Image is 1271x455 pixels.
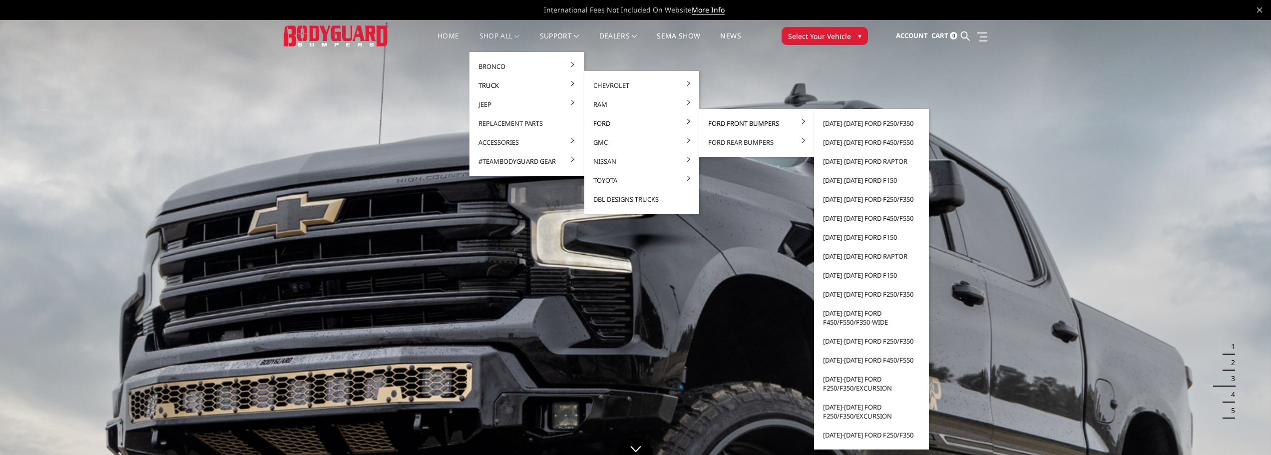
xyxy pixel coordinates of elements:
[818,398,925,426] a: [DATE]-[DATE] Ford F250/F350/Excursion
[1225,403,1235,419] button: 5 of 5
[950,32,957,39] span: 0
[818,247,925,266] a: [DATE]-[DATE] Ford Raptor
[818,133,925,152] a: [DATE]-[DATE] Ford F450/F550
[858,30,861,41] span: ▾
[818,332,925,351] a: [DATE]-[DATE] Ford F250/F350
[588,171,695,190] a: Toyota
[1225,371,1235,387] button: 3 of 5
[284,25,389,46] img: BODYGUARD BUMPERS
[818,351,925,370] a: [DATE]-[DATE] Ford F450/F550
[473,76,580,95] a: Truck
[818,171,925,190] a: [DATE]-[DATE] Ford F150
[473,133,580,152] a: Accessories
[818,114,925,133] a: [DATE]-[DATE] Ford F250/F350
[818,426,925,445] a: [DATE]-[DATE] Ford F250/F350
[540,32,579,52] a: Support
[818,370,925,398] a: [DATE]-[DATE] Ford F250/F350/Excursion
[720,32,741,52] a: News
[588,152,695,171] a: Nissan
[818,190,925,209] a: [DATE]-[DATE] Ford F250/F350
[818,285,925,304] a: [DATE]-[DATE] Ford F250/F350
[782,27,868,45] button: Select Your Vehicle
[818,304,925,332] a: [DATE]-[DATE] Ford F450/F550/F350-wide
[473,152,580,171] a: #TeamBodyguard Gear
[818,228,925,247] a: [DATE]-[DATE] Ford F150
[788,31,851,41] span: Select Your Vehicle
[896,31,928,40] span: Account
[818,152,925,171] a: [DATE]-[DATE] Ford Raptor
[896,22,928,49] a: Account
[588,133,695,152] a: GMC
[657,32,700,52] a: SEMA Show
[818,209,925,228] a: [DATE]-[DATE] Ford F450/F550
[618,438,653,455] a: Click to Down
[599,32,637,52] a: Dealers
[588,95,695,114] a: Ram
[479,32,520,52] a: shop all
[473,114,580,133] a: Replacement Parts
[1225,355,1235,371] button: 2 of 5
[1225,339,1235,355] button: 1 of 5
[931,31,948,40] span: Cart
[703,133,810,152] a: Ford Rear Bumpers
[692,5,725,15] a: More Info
[473,95,580,114] a: Jeep
[588,114,695,133] a: Ford
[703,114,810,133] a: Ford Front Bumpers
[588,76,695,95] a: Chevrolet
[473,57,580,76] a: Bronco
[437,32,459,52] a: Home
[1225,387,1235,403] button: 4 of 5
[931,22,957,49] a: Cart 0
[588,190,695,209] a: DBL Designs Trucks
[818,266,925,285] a: [DATE]-[DATE] Ford F150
